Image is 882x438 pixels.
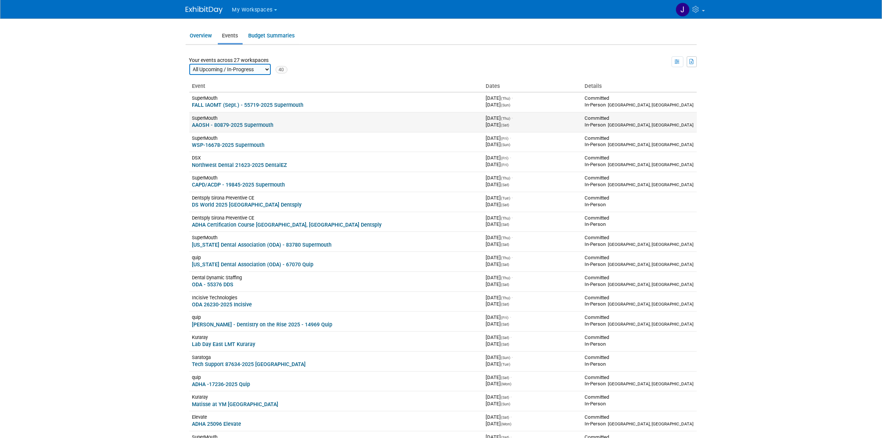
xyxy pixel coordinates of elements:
[483,232,582,252] td: [DATE]
[585,95,693,102] div: Committed
[512,115,513,121] span: -
[501,282,509,287] span: (Sat)
[483,132,582,152] td: [DATE]
[501,182,509,187] span: (Sat)
[486,261,579,268] div: [DATE]
[608,242,693,247] span: [GEOGRAPHIC_DATA], [GEOGRAPHIC_DATA]
[512,215,513,221] span: -
[585,155,693,161] div: Committed
[232,7,273,13] span: My Workspaces
[501,422,512,427] span: (Mon)
[585,274,693,281] div: Committed
[192,155,480,161] div: DSX
[486,301,579,307] div: [DATE]
[483,172,582,192] td: [DATE]
[192,135,480,141] div: SuperMouth
[501,342,509,347] span: (Sat)
[501,256,510,260] span: (Thu)
[501,415,509,420] span: (Sat)
[192,202,302,208] a: DS World 2025 [GEOGRAPHIC_DATA] Dentsply
[192,215,480,221] div: Dentsply Sirona Preventive CE
[585,281,693,288] div: In-Person
[501,156,509,161] span: (Fri)
[192,122,274,128] a: AAOSH - 80879-2025 Supermouth
[585,141,693,148] div: In-Person
[510,314,511,320] span: -
[501,375,509,380] span: (Sat)
[585,215,693,221] div: Committed
[510,414,512,420] span: -
[486,321,579,327] div: [DATE]
[501,382,512,386] span: (Mon)
[276,66,287,73] span: 40
[486,201,579,208] div: [DATE]
[501,242,509,247] span: (Sat)
[192,234,480,241] div: SuperMouth
[244,29,299,43] a: Budget Summaries
[585,175,693,181] div: Committed
[510,135,511,141] span: -
[501,216,510,221] span: (Thu)
[192,421,242,427] a: ADHA 25096 Elevate
[512,255,513,260] span: -
[483,312,582,332] td: [DATE]
[501,402,510,406] span: (Sun)
[192,195,480,201] div: Dentsply Sirona Preventive CE
[192,334,480,340] div: Kuraray
[510,335,512,340] span: -
[501,196,510,201] span: (Tue)
[501,96,510,101] span: (Thu)
[512,195,513,201] span: -
[192,294,480,301] div: Incisive Technologies
[608,102,693,108] span: [GEOGRAPHIC_DATA], [GEOGRAPHIC_DATA]
[585,181,693,188] div: In-Person
[192,95,480,101] div: SuperMouth
[192,341,256,347] a: Lab Day East LMT Kuraray
[501,103,510,108] span: (Sun)
[486,181,579,188] div: [DATE]
[483,271,582,292] td: [DATE]
[483,332,582,352] td: [DATE]
[501,222,509,227] span: (Sat)
[585,314,693,321] div: Committed
[501,355,510,360] span: (Sun)
[501,176,510,181] span: (Thu)
[512,355,513,360] span: -
[501,395,509,400] span: (Sat)
[585,122,693,128] div: In-Person
[585,301,693,307] div: In-Person
[690,59,695,64] i: Export to Spreadsheet (.csv)
[486,161,579,168] div: [DATE]
[585,421,693,427] div: In-Person
[501,276,510,280] span: (Thu)
[192,254,480,261] div: quip
[483,371,582,391] td: [DATE]
[192,281,234,287] a: ODA - 55376 DDS
[501,123,509,128] span: (Sat)
[512,235,513,240] span: -
[192,142,265,148] a: WSP-16678-2025 Supermouth
[192,175,480,181] div: SuperMouth
[585,102,693,108] div: In-Person
[510,394,512,400] span: -
[501,142,510,147] span: (Sun)
[501,296,510,300] span: (Thu)
[486,361,579,368] div: [DATE]
[585,374,693,381] div: Committed
[483,192,582,212] td: [DATE]
[192,401,279,407] a: Matisse at YM [GEOGRAPHIC_DATA]
[512,95,513,101] span: -
[192,414,480,420] div: Elevate
[486,241,579,248] div: [DATE]
[585,135,693,142] div: Committed
[501,335,509,340] span: (Sat)
[189,56,287,75] div: Your events across 27 workspaces
[585,115,693,122] div: Committed
[192,261,314,267] a: [US_STATE] Dental Association (ODA) - 67070 Quip
[608,122,693,128] span: [GEOGRAPHIC_DATA], [GEOGRAPHIC_DATA]
[486,401,579,407] div: [DATE]
[608,421,693,427] span: [GEOGRAPHIC_DATA], [GEOGRAPHIC_DATA]
[585,394,693,401] div: Committed
[608,302,693,307] span: [GEOGRAPHIC_DATA], [GEOGRAPHIC_DATA]
[585,241,693,248] div: In-Person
